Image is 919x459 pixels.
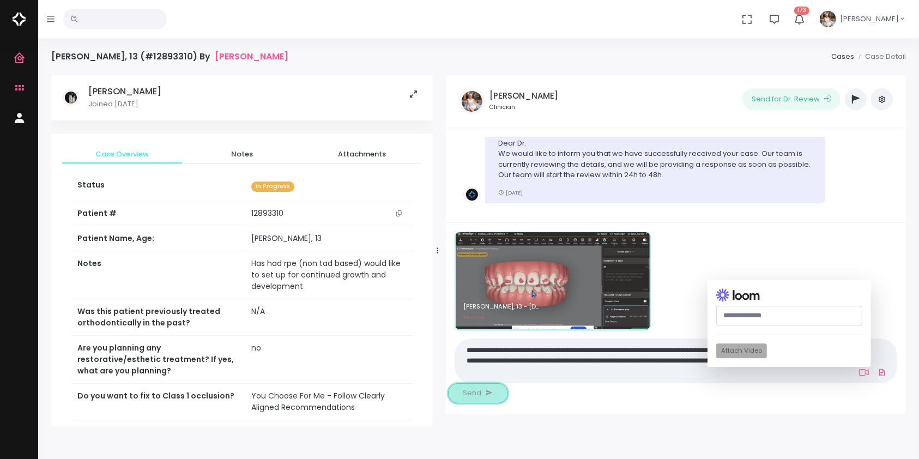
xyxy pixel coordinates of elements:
[245,226,413,251] td: [PERSON_NAME], 13
[489,91,558,101] h5: [PERSON_NAME]
[51,75,433,426] div: scrollable content
[489,103,558,112] small: Clinician
[245,201,413,226] td: 12893310
[818,9,838,29] img: Header Avatar
[742,88,841,110] button: Send for Dr. Review
[463,388,482,398] span: Send
[71,149,173,160] span: Case Overview
[245,251,413,299] td: Has had rpe (non tad based) would like to set up for continued growth and development
[455,232,650,329] img: 9adbf206863c4c92a0cc9aeb065fdd91-99ace96b5caf5c16.gif
[854,51,906,62] li: Case Detail
[498,189,523,196] small: [DATE]
[71,173,245,201] th: Status
[245,336,413,384] td: no
[498,138,812,180] p: Dear Dr. We would like to inform you that we have successfully received your case. Our team is cu...
[245,420,413,457] td: You Choose For Me - Follow Clearly Aligned Recommendations
[51,51,288,62] h4: [PERSON_NAME], 13 (#12893310) By
[251,182,294,192] span: In Progress
[88,86,161,97] h5: [PERSON_NAME]
[191,149,293,160] span: Notes
[455,137,897,213] div: scrollable content
[13,8,26,31] img: Logo Horizontal
[840,14,899,25] span: [PERSON_NAME]
[71,299,245,336] th: Was this patient previously treated orthodontically in the past?
[463,303,540,310] p: [PERSON_NAME], 13 - [DATE]
[857,368,871,377] a: Add Loom Video
[71,420,245,457] th: If selected to fix to Class 1, How do you prefer to treat it?
[831,51,854,62] a: Cases
[71,226,245,251] th: Patient Name, Age:
[215,51,288,62] a: [PERSON_NAME]
[71,384,245,420] th: Do you want to fix to Class 1 occlusion?
[463,313,485,321] span: Remove
[245,299,413,336] td: N/A
[794,7,809,15] span: 173
[71,201,245,226] th: Patient #
[71,251,245,299] th: Notes
[311,149,413,160] span: Attachments
[875,363,888,382] a: Add Files
[245,384,413,420] td: You Choose For Me - Follow Clearly Aligned Recommendations
[448,383,508,403] button: Send
[88,99,161,110] p: Joined [DATE]
[71,336,245,384] th: Are you planning any restorative/esthetic treatment? If yes, what are you planning?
